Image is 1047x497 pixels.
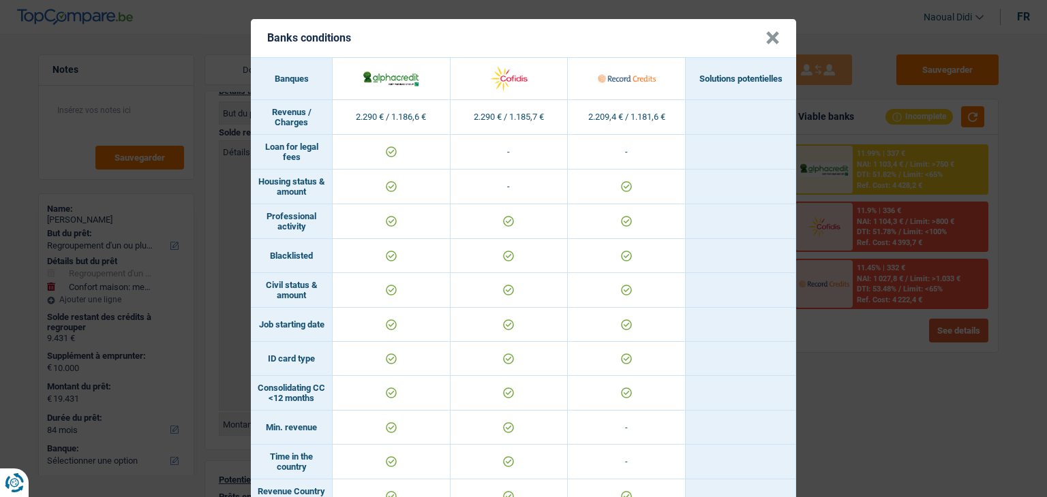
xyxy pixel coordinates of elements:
[251,239,333,273] td: Blacklisted
[251,204,333,239] td: Professional activity
[251,100,333,135] td: Revenus / Charges
[598,64,656,93] img: Record Credits
[251,273,333,308] td: Civil status & amount
[251,170,333,204] td: Housing status & amount
[568,411,686,445] td: -
[686,58,796,100] th: Solutions potentielles
[251,58,333,100] th: Banques
[251,376,333,411] td: Consolidating CC <12 months
[765,31,780,45] button: Close
[362,69,420,87] img: AlphaCredit
[568,135,686,170] td: -
[251,135,333,170] td: Loan for legal fees
[568,100,686,135] td: 2.209,4 € / 1.181,6 €
[451,170,568,204] td: -
[251,308,333,342] td: Job starting date
[333,100,451,135] td: 2.290 € / 1.186,6 €
[568,445,686,479] td: -
[480,64,538,93] img: Cofidis
[267,31,351,44] h5: Banks conditions
[451,135,568,170] td: -
[251,342,333,376] td: ID card type
[251,445,333,479] td: Time in the country
[451,100,568,135] td: 2.290 € / 1.185,7 €
[251,411,333,445] td: Min. revenue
